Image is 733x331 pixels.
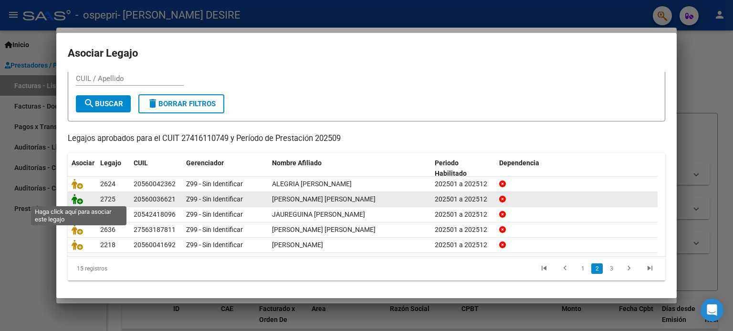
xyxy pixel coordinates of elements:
datatable-header-cell: Asociar [68,153,96,184]
a: go to previous page [556,263,574,274]
span: Z99 - Sin Identificar [186,195,243,203]
datatable-header-cell: Nombre Afiliado [268,153,431,184]
a: 2 [591,263,603,274]
span: ALEGRIA LUCIANO SEBASTIAN [272,180,352,188]
span: Z99 - Sin Identificar [186,241,243,249]
span: 2624 [100,180,115,188]
span: 2218 [100,241,115,249]
span: Legajo [100,159,121,167]
span: ROJAS SANCHEZ ROMAN [272,241,323,249]
div: 202501 a 202512 [435,194,492,205]
span: MOLINA ATIZE NAHOMI [272,226,376,233]
span: Z99 - Sin Identificar [186,226,243,233]
span: Borrar Filtros [147,100,216,108]
button: Buscar [76,95,131,112]
li: page 3 [604,261,618,277]
button: Borrar Filtros [138,94,224,113]
a: go to first page [535,263,553,274]
datatable-header-cell: Dependencia [495,153,658,184]
mat-icon: delete [147,98,158,109]
div: 15 registros [68,257,186,281]
div: 202501 a 202512 [435,224,492,235]
li: page 2 [590,261,604,277]
a: 1 [577,263,588,274]
div: 202501 a 202512 [435,240,492,251]
mat-icon: search [84,98,95,109]
div: 20560042362 [134,179,176,190]
span: CUIL [134,159,148,167]
span: LLANOS CARDOZO BAUTISTA JONAS [272,195,376,203]
span: 2706 [100,211,115,218]
span: Z99 - Sin Identificar [186,180,243,188]
datatable-header-cell: Legajo [96,153,130,184]
span: JAUREGUINA VICTOR HUGO [272,211,365,218]
a: go to next page [620,263,638,274]
a: 3 [606,263,617,274]
p: Legajos aprobados para el CUIT 27416110749 y Período de Prestación 202509 [68,133,665,145]
span: 2636 [100,226,115,233]
span: Gerenciador [186,159,224,167]
datatable-header-cell: CUIL [130,153,182,184]
datatable-header-cell: Gerenciador [182,153,268,184]
div: Open Intercom Messenger [701,299,723,321]
span: Periodo Habilitado [435,159,467,178]
a: go to last page [641,263,659,274]
div: 202501 a 202512 [435,209,492,220]
span: Dependencia [499,159,539,167]
li: page 1 [576,261,590,277]
div: 20560036621 [134,194,176,205]
span: 2725 [100,195,115,203]
datatable-header-cell: Periodo Habilitado [431,153,495,184]
span: Nombre Afiliado [272,159,322,167]
span: Asociar [72,159,94,167]
div: 20542418096 [134,209,176,220]
div: 20560041692 [134,240,176,251]
div: 202501 a 202512 [435,179,492,190]
h2: Asociar Legajo [68,44,665,62]
span: Z99 - Sin Identificar [186,211,243,218]
div: 27563187811 [134,224,176,235]
span: Buscar [84,100,123,108]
